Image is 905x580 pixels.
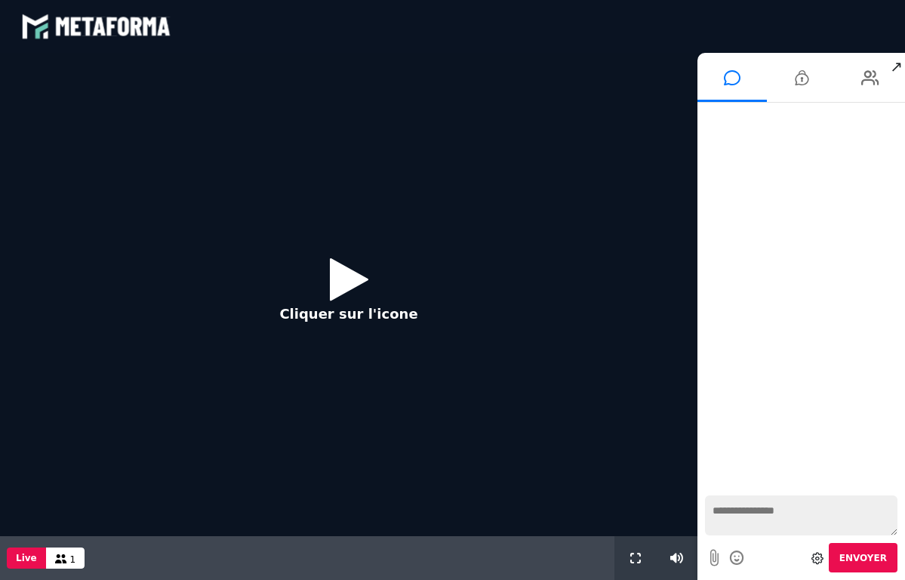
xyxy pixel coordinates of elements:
[7,548,46,569] button: Live
[70,554,76,565] span: 1
[264,246,432,344] button: Cliquer sur l'icone
[888,53,905,80] span: ↗
[279,304,417,324] p: Cliquer sur l'icone
[839,553,887,563] span: Envoyer
[829,543,897,572] button: Envoyer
